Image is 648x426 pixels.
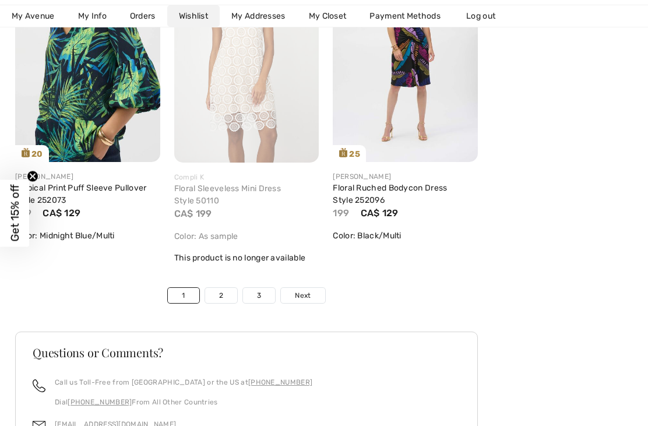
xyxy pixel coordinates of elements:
[27,170,38,182] button: Close teaser
[333,207,349,219] span: 199
[333,171,478,182] div: [PERSON_NAME]
[174,230,319,242] div: Color: As sample
[55,377,312,388] p: Call us Toll-Free from [GEOGRAPHIC_DATA] or the US at
[168,288,199,303] a: 1
[33,379,45,392] img: call
[12,10,55,22] span: My Avenue
[295,290,311,301] span: Next
[66,5,118,27] a: My Info
[174,184,281,206] a: Floral Sleeveless Mini Dress Style 50110
[15,207,31,219] span: 199
[15,171,160,182] div: [PERSON_NAME]
[333,230,478,242] div: Color: Black/Multi
[174,172,319,182] div: Compli K
[174,252,319,264] p: This product is no longer available
[15,230,160,242] div: Color: Midnight Blue/Multi
[248,378,312,386] a: [PHONE_NUMBER]
[55,397,312,407] p: Dial From All Other Countries
[33,347,460,358] h3: Questions or Comments?
[333,183,447,205] a: Floral Ruched Bodycon Dress Style 252096
[243,288,275,303] a: 3
[15,287,478,304] nav: Page navigation
[297,5,358,27] a: My Closet
[358,5,452,27] a: Payment Methods
[167,5,220,27] a: Wishlist
[281,288,325,303] a: Next
[220,5,297,27] a: My Addresses
[361,207,399,219] span: CA$ 129
[8,185,22,242] span: Get 15% off
[455,5,519,27] a: Log out
[205,288,237,303] a: 2
[174,208,212,219] span: CA$ 199
[118,5,167,27] a: Orders
[68,398,132,406] a: [PHONE_NUMBER]
[43,207,80,219] span: CA$ 129
[15,183,147,205] a: Tropical Print Puff Sleeve Pullover Style 252073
